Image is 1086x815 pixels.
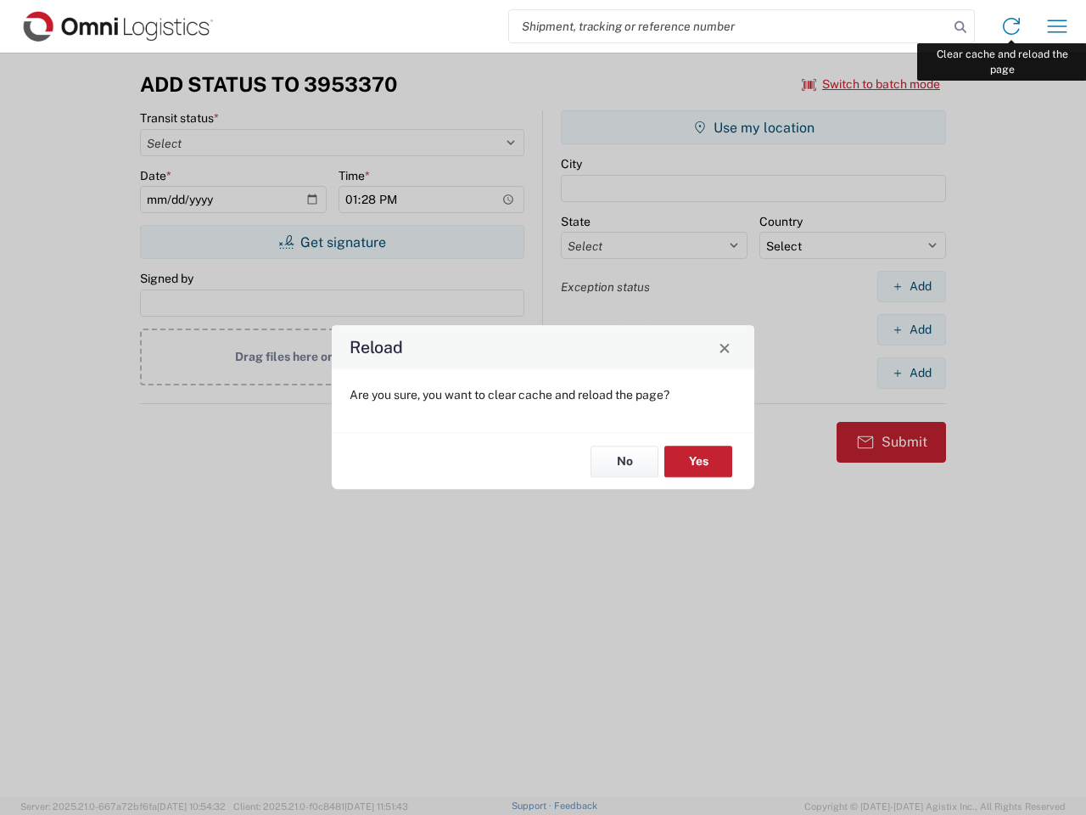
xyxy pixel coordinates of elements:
button: No [591,446,658,477]
p: Are you sure, you want to clear cache and reload the page? [350,387,736,402]
button: Yes [664,446,732,477]
h4: Reload [350,335,403,360]
button: Close [713,335,736,359]
input: Shipment, tracking or reference number [509,10,949,42]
